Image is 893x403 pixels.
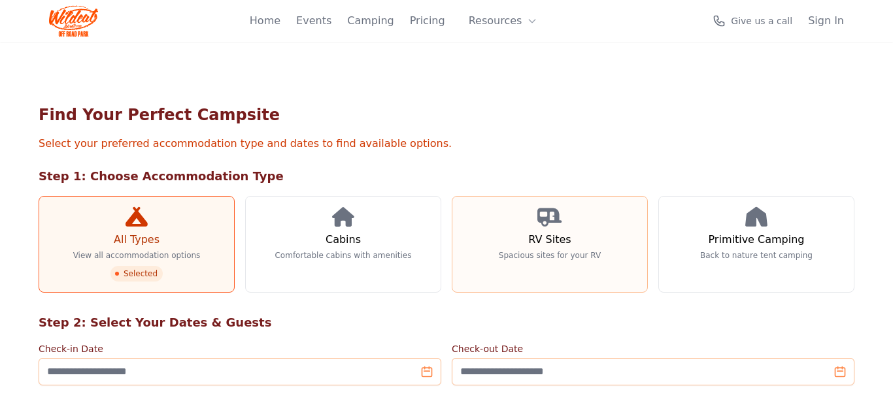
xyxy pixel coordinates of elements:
label: Check-out Date [452,342,854,355]
h2: Step 1: Choose Accommodation Type [39,167,854,185]
h3: All Types [114,232,160,248]
p: Select your preferred accommodation type and dates to find available options. [39,136,854,152]
p: View all accommodation options [73,250,201,261]
span: Give us a call [731,14,792,27]
h1: Find Your Perfect Campsite [39,105,854,125]
h2: Step 2: Select Your Dates & Guests [39,314,854,332]
a: RV Sites Spacious sites for your RV [452,196,648,293]
p: Spacious sites for your RV [499,250,601,261]
img: Wildcat Logo [49,5,98,37]
h3: RV Sites [528,232,571,248]
label: Check-in Date [39,342,441,355]
a: Sign In [808,13,844,29]
p: Comfortable cabins with amenities [275,250,411,261]
span: Selected [110,266,163,282]
a: Cabins Comfortable cabins with amenities [245,196,441,293]
h3: Cabins [326,232,361,248]
a: Events [296,13,331,29]
h3: Primitive Camping [709,232,805,248]
a: Give us a call [713,14,792,27]
a: All Types View all accommodation options Selected [39,196,235,293]
a: Camping [347,13,394,29]
button: Resources [461,8,546,34]
a: Home [250,13,280,29]
a: Primitive Camping Back to nature tent camping [658,196,854,293]
p: Back to nature tent camping [700,250,813,261]
a: Pricing [410,13,445,29]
